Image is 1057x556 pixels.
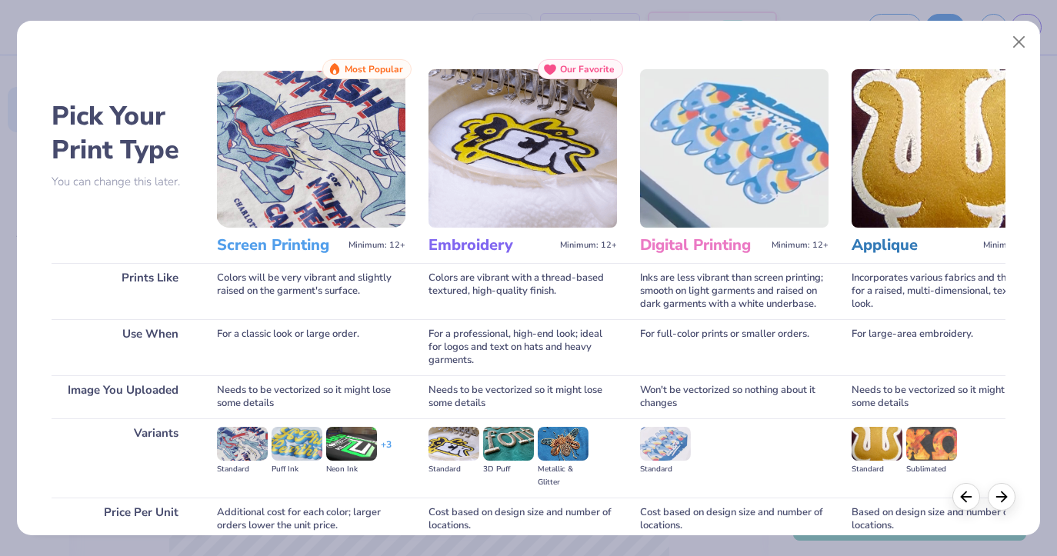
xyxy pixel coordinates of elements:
div: Colors will be very vibrant and slightly raised on the garment's surface. [217,263,405,319]
h3: Embroidery [428,235,554,255]
div: Variants [52,418,194,498]
span: Minimum: 12+ [560,240,617,251]
div: Puff Ink [272,463,322,476]
div: Cost based on design size and number of locations. [640,498,829,541]
div: Incorporates various fabrics and threads for a raised, multi-dimensional, textured look. [852,263,1040,319]
span: Most Popular [345,64,403,75]
span: Minimum: 12+ [772,240,829,251]
img: Digital Printing [640,69,829,228]
h3: Digital Printing [640,235,765,255]
div: 3D Puff [483,463,534,476]
span: Minimum: 12+ [348,240,405,251]
img: Neon Ink [326,427,377,461]
div: + 3 [381,438,392,464]
span: Our Favorite [560,64,615,75]
img: Standard [217,427,268,461]
img: Puff Ink [272,427,322,461]
img: Metallic & Glitter [538,427,589,461]
img: Embroidery [428,69,617,228]
div: Sublimated [906,463,957,476]
div: Cost based on design size and number of locations. [428,498,617,541]
div: Standard [428,463,479,476]
img: Applique [852,69,1040,228]
div: Additional cost for each color; larger orders lower the unit price. [217,498,405,541]
p: You can change this later. [52,175,194,188]
img: Standard [852,427,902,461]
div: Metallic & Glitter [538,463,589,489]
div: Needs to be vectorized so it might lose some details [852,375,1040,418]
div: For large-area embroidery. [852,319,1040,375]
span: Minimum: 12+ [983,240,1040,251]
div: Based on design size and number of locations. [852,498,1040,541]
div: For a classic look or large order. [217,319,405,375]
div: For full-color prints or smaller orders. [640,319,829,375]
img: Standard [428,427,479,461]
div: Prints Like [52,263,194,319]
div: Colors are vibrant with a thread-based textured, high-quality finish. [428,263,617,319]
img: Standard [640,427,691,461]
h3: Screen Printing [217,235,342,255]
div: Image You Uploaded [52,375,194,418]
img: Sublimated [906,427,957,461]
div: Standard [217,463,268,476]
div: Use When [52,319,194,375]
button: Close [1005,28,1034,57]
div: Price Per Unit [52,498,194,541]
div: Needs to be vectorized so it might lose some details [217,375,405,418]
div: Needs to be vectorized so it might lose some details [428,375,617,418]
img: 3D Puff [483,427,534,461]
div: Inks are less vibrant than screen printing; smooth on light garments and raised on dark garments ... [640,263,829,319]
div: Standard [640,463,691,476]
h3: Applique [852,235,977,255]
h2: Pick Your Print Type [52,99,194,167]
div: Neon Ink [326,463,377,476]
img: Screen Printing [217,69,405,228]
div: Won't be vectorized so nothing about it changes [640,375,829,418]
div: Standard [852,463,902,476]
div: For a professional, high-end look; ideal for logos and text on hats and heavy garments. [428,319,617,375]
